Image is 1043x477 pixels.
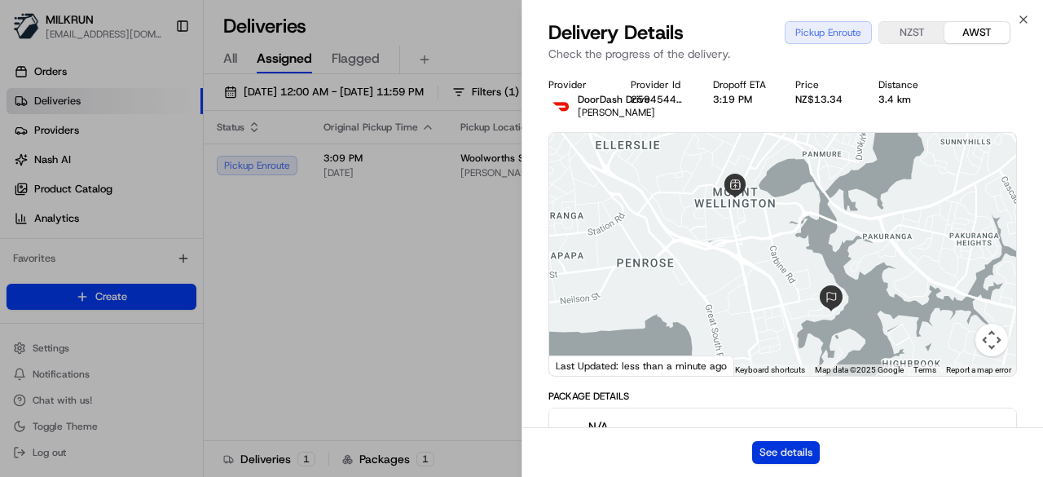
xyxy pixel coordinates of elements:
a: Report a map error [946,365,1011,374]
img: Google [553,355,607,376]
a: Open this area in Google Maps (opens a new window) [553,355,607,376]
span: [PERSON_NAME] [578,106,655,119]
span: N/A [588,418,642,435]
button: 2594544216 [631,93,687,106]
div: 3.4 km [878,93,935,106]
div: NZ$13.34 [795,93,852,106]
a: Terms [913,365,936,374]
div: Price [795,78,852,91]
span: DoorDash Drive [578,93,650,106]
button: Keyboard shortcuts [735,364,805,376]
button: Map camera controls [975,324,1008,356]
button: NZST [879,22,944,43]
p: Check the progress of the delivery. [548,46,1017,62]
div: Last Updated: less than a minute ago [549,356,734,376]
img: doordash_logo_v2.png [548,93,574,119]
div: Package Details [548,390,1017,403]
span: Delivery Details [548,20,684,46]
div: Provider Id [631,78,687,91]
div: Dropoff ETA [713,78,769,91]
div: 3:19 PM [713,93,769,106]
button: See details [752,441,820,464]
span: Map data ©2025 Google [815,365,904,374]
button: AWST [944,22,1010,43]
div: Distance [878,78,935,91]
button: N/A [549,409,1016,461]
div: Provider [548,78,605,91]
